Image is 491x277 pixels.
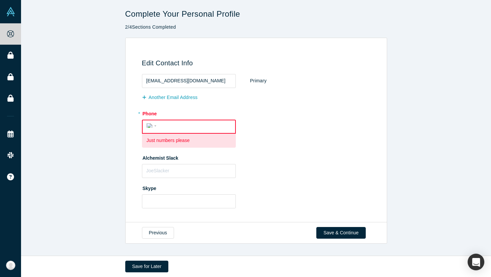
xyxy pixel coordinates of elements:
h3: Edit Contact Info [142,59,373,67]
img: Adil Uderbekov's Account [6,261,15,270]
label: Alchemist Slack [142,152,373,162]
img: Alchemist Vault Logo [6,7,15,16]
div: Primary [250,75,267,87]
input: JoeSlacker [142,164,236,178]
label: Skype [142,183,373,192]
p: Just numbers please [147,137,231,144]
button: Save & Continue [316,227,365,239]
button: Another Email Address [142,92,205,103]
p: 2 / 4 Sections Completed [125,24,387,31]
button: Previous [142,227,174,239]
h1: Complete Your Personal Profile [125,9,387,19]
label: Phone [142,108,373,117]
button: Save for Later [125,261,169,272]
